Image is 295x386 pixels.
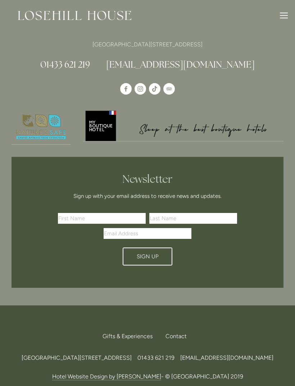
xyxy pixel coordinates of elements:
[180,354,273,361] a: [EMAIL_ADDRESS][DOMAIN_NAME]
[12,110,71,145] a: Nature's Safe - Logo
[137,354,174,361] a: 01433 621 219
[137,253,159,260] span: Sign Up
[12,40,283,49] p: [GEOGRAPHIC_DATA][STREET_ADDRESS]
[106,59,255,70] a: [EMAIL_ADDRESS][DOMAIN_NAME]
[160,328,192,344] div: Contact
[18,11,131,20] img: Losehill House
[135,83,146,95] a: Instagram
[22,354,132,361] span: [GEOGRAPHIC_DATA][STREET_ADDRESS]
[83,110,284,141] img: My Boutique Hotel - Logo
[163,83,175,95] a: TripAdvisor
[52,373,161,380] a: Hotel Website Design by [PERSON_NAME]
[104,228,191,239] input: Email Address
[103,328,158,344] a: Gifts & Experiences
[12,372,283,381] p: - © [GEOGRAPHIC_DATA] 2019
[149,213,237,224] input: Last Name
[12,110,71,144] img: Nature's Safe - Logo
[40,59,90,70] a: 01433 621 219
[149,83,160,95] a: TikTok
[45,192,250,200] p: Sign up with your email address to receive news and updates.
[58,213,146,224] input: First Name
[103,333,153,340] span: Gifts & Experiences
[120,83,132,95] a: Losehill House Hotel & Spa
[123,248,172,265] button: Sign Up
[45,173,250,186] h2: Newsletter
